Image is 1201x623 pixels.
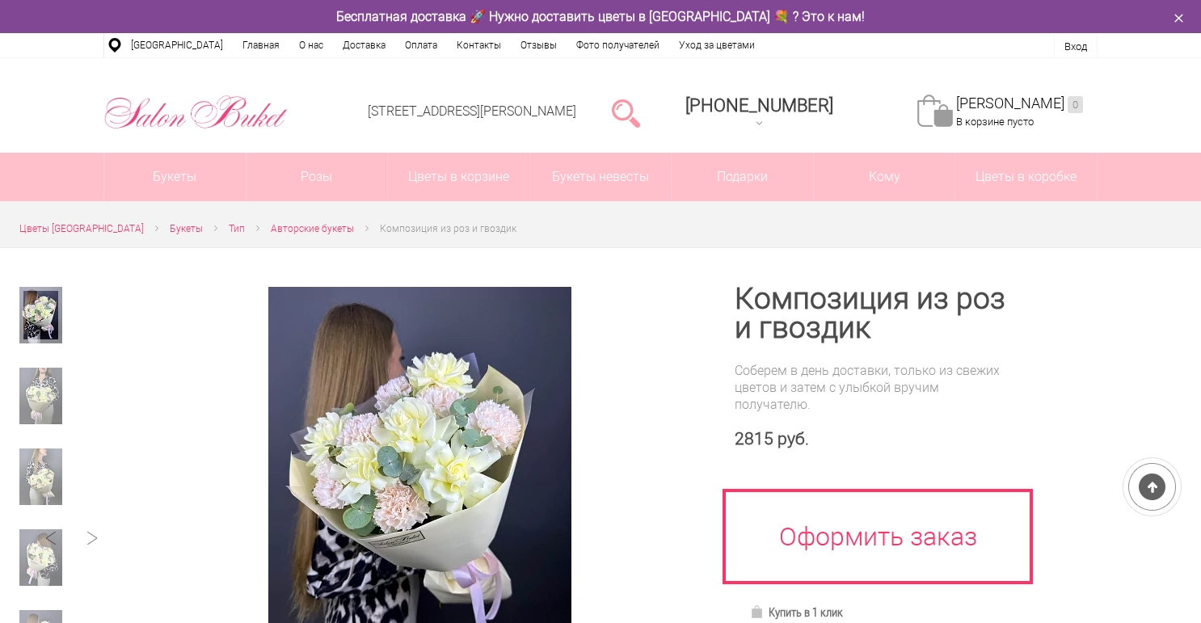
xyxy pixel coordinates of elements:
a: Букеты невесты [530,153,672,201]
ins: 0 [1068,96,1083,113]
a: Главная [233,33,289,57]
a: [STREET_ADDRESS][PERSON_NAME] [368,103,576,119]
h1: Композиция из роз и гвоздик [735,284,1013,343]
img: Цветы Нижний Новгород [103,91,289,133]
a: Тип [229,221,245,238]
a: [PHONE_NUMBER] [676,90,843,136]
a: Вход [1064,40,1087,53]
a: Уход за цветами [669,33,765,57]
span: В корзине пусто [956,116,1034,128]
a: [GEOGRAPHIC_DATA] [121,33,233,57]
a: Подарки [672,153,813,201]
a: [PERSON_NAME] [956,95,1083,113]
a: Отзывы [511,33,567,57]
a: Цветы [GEOGRAPHIC_DATA] [19,221,144,238]
a: Цветы в корзине [388,153,529,201]
a: Оплата [395,33,447,57]
a: Авторские букеты [271,221,354,238]
span: Тип [229,223,245,234]
div: 2815 руб. [735,429,1013,449]
a: Цветы в коробке [955,153,1097,201]
span: [PHONE_NUMBER] [685,95,833,116]
a: Фото получателей [567,33,669,57]
div: Соберем в день доставки, только из свежих цветов и затем с улыбкой вручим получателю. [735,362,1013,413]
a: О нас [289,33,333,57]
img: Купить в 1 клик [750,605,769,618]
a: Доставка [333,33,395,57]
a: Букеты [104,153,246,201]
a: Контакты [447,33,511,57]
a: Букеты [170,221,203,238]
span: Авторские букеты [271,223,354,234]
span: Букеты [170,223,203,234]
div: Бесплатная доставка 🚀 Нужно доставить цветы в [GEOGRAPHIC_DATA] 💐 ? Это к нам! [91,8,1110,25]
a: Оформить заказ [723,489,1033,584]
span: Кому [814,153,955,201]
span: Композиция из роз и гвоздик [380,223,516,234]
a: Розы [247,153,388,201]
span: Цветы [GEOGRAPHIC_DATA] [19,223,144,234]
